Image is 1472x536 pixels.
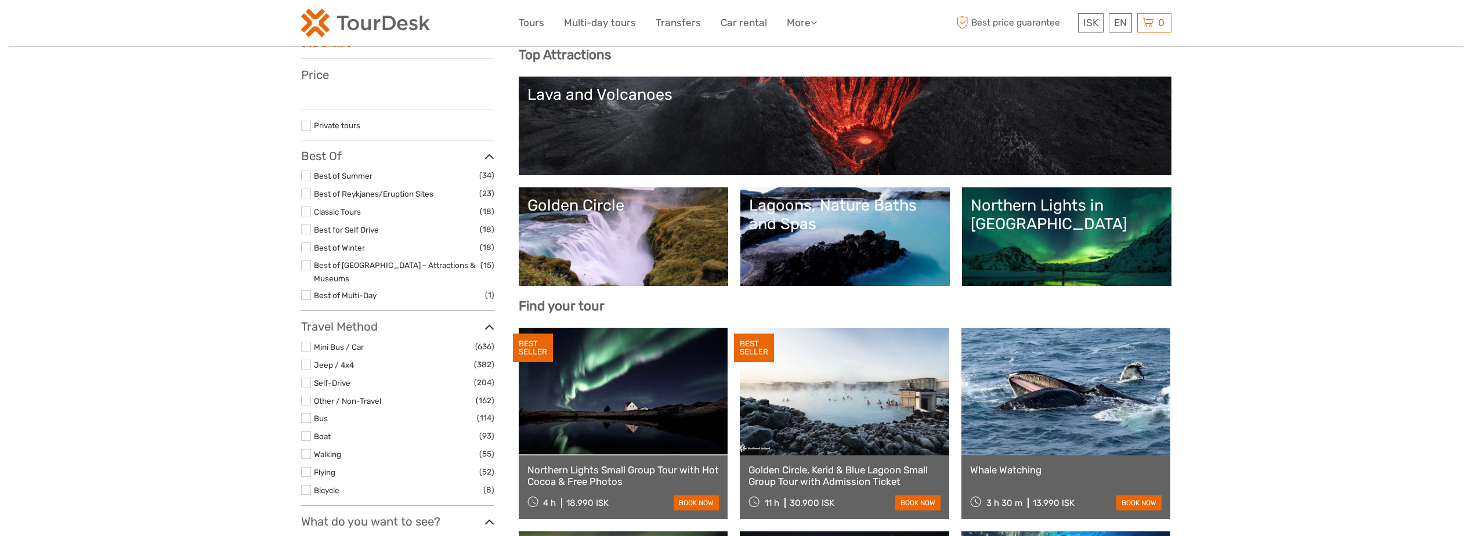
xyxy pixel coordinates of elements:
[314,396,381,405] a: Other / Non-Travel
[895,495,941,510] a: book now
[513,334,553,363] div: BEST SELLER
[954,13,1075,32] span: Best price guarantee
[314,414,328,423] a: Bus
[314,360,354,370] a: Jeep / 4x4
[301,9,430,37] img: 120-15d4194f-c635-41b9-a512-a3cb382bfb57_logo_small.png
[477,411,494,425] span: (114)
[656,15,701,31] a: Transfers
[479,465,494,479] span: (52)
[986,498,1022,508] span: 3 h 30 m
[527,196,719,215] div: Golden Circle
[314,342,364,352] a: Mini Bus / Car
[314,378,350,387] a: Self-Drive
[749,196,941,234] div: Lagoons, Nature Baths and Spas
[314,260,475,283] a: Best of [GEOGRAPHIC_DATA] - Attractions & Museums
[314,432,331,441] a: Boat
[314,207,361,216] a: Classic Tours
[480,205,494,218] span: (18)
[485,288,494,302] span: (1)
[480,223,494,236] span: (18)
[480,259,494,272] span: (15)
[527,85,1163,166] a: Lava and Volcanoes
[787,15,817,31] a: More
[971,196,1163,234] div: Northern Lights in [GEOGRAPHIC_DATA]
[301,515,494,528] h3: What do you want to see?
[674,495,719,510] a: book now
[721,15,767,31] a: Car rental
[519,298,605,314] b: Find your tour
[527,196,719,277] a: Golden Circle
[519,15,544,31] a: Tours
[314,291,377,300] a: Best of Multi-Day
[474,358,494,371] span: (382)
[314,486,339,495] a: Bicycle
[734,334,774,363] div: BEST SELLER
[314,171,372,180] a: Best of Summer
[301,68,494,82] h3: Price
[566,498,609,508] div: 18.990 ISK
[476,394,494,407] span: (162)
[314,243,365,252] a: Best of Winter
[480,241,494,254] span: (18)
[1033,498,1075,508] div: 13.990 ISK
[790,498,834,508] div: 30.900 ISK
[314,450,341,459] a: Walking
[564,15,636,31] a: Multi-day tours
[765,498,779,508] span: 11 h
[527,464,719,488] a: Northern Lights Small Group Tour with Hot Cocoa & Free Photos
[519,47,611,63] b: Top Attractions
[314,468,335,477] a: Flying
[475,340,494,353] span: (636)
[479,447,494,461] span: (55)
[314,225,379,234] a: Best for Self Drive
[1109,13,1132,32] div: EN
[474,376,494,389] span: (204)
[748,464,941,488] a: Golden Circle, Kerid & Blue Lagoon Small Group Tour with Admission Ticket
[483,483,494,497] span: (8)
[971,196,1163,277] a: Northern Lights in [GEOGRAPHIC_DATA]
[543,498,556,508] span: 4 h
[1116,495,1162,510] a: book now
[527,85,1163,104] div: Lava and Volcanoes
[314,189,433,198] a: Best of Reykjanes/Eruption Sites
[479,169,494,182] span: (34)
[314,121,360,130] a: Private tours
[749,196,941,277] a: Lagoons, Nature Baths and Spas
[479,187,494,200] span: (23)
[301,149,494,163] h3: Best Of
[479,429,494,443] span: (93)
[1083,17,1098,28] span: ISK
[301,320,494,334] h3: Travel Method
[970,464,1162,476] a: Whale Watching
[1156,17,1166,28] span: 0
